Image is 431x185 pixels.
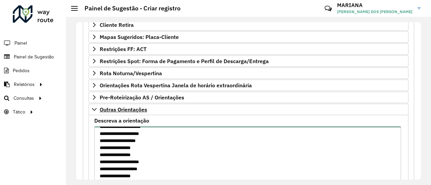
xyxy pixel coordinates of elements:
span: Rota Noturna/Vespertina [100,71,162,76]
span: Painel de Sugestão [14,53,54,60]
span: Pedidos [13,67,30,74]
span: Consultas [13,95,34,102]
label: Descreva a orientação [94,117,149,125]
h3: MARIANA [337,2,412,8]
span: Cliente Retira [100,22,134,28]
span: Mapas Sugeridos: Placa-Cliente [100,34,179,40]
a: Restrições Spot: Forma de Pagamento e Perfil de Descarga/Entrega [89,55,408,67]
a: Pre-Roteirização AS / Orientações [89,92,408,103]
span: Outras Orientações [100,107,147,112]
a: Mapas Sugeridos: Placa-Cliente [89,31,408,43]
a: Outras Orientações [89,104,408,115]
span: Orientações Rota Vespertina Janela de horário extraordinária [100,83,252,88]
a: Cliente Retira [89,19,408,31]
span: Pre-Roteirização AS / Orientações [100,95,184,100]
span: [PERSON_NAME] DOS [PERSON_NAME] [337,9,412,15]
span: Painel [14,40,27,47]
span: Tático [13,108,25,115]
span: Restrições FF: ACT [100,46,146,52]
span: Restrições Spot: Forma de Pagamento e Perfil de Descarga/Entrega [100,58,269,64]
h2: Painel de Sugestão - Criar registro [78,5,180,12]
a: Rota Noturna/Vespertina [89,67,408,79]
a: Orientações Rota Vespertina Janela de horário extraordinária [89,80,408,91]
a: Contato Rápido [321,1,335,16]
a: Restrições FF: ACT [89,43,408,55]
span: Relatórios [14,81,35,88]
